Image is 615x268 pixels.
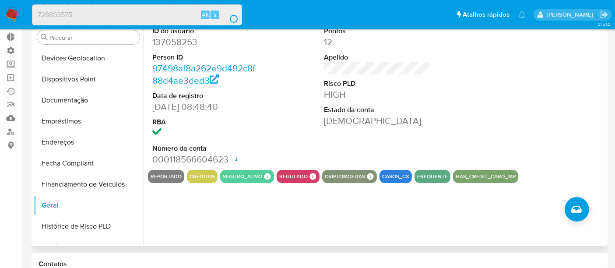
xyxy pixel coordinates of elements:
button: Empréstimos [34,111,143,132]
button: Geral [34,195,143,216]
input: Pesquise usuários ou casos... [32,9,242,21]
dd: [DATE] 08:48:40 [152,101,258,113]
button: has_credit_card_mp [456,175,516,178]
button: Fecha Compliant [34,153,143,174]
dt: ID do usuário [152,26,258,36]
button: criptomoedas [325,175,365,178]
dd: HIGH [324,88,430,101]
button: Documentação [34,90,143,111]
dt: Número da conta [152,144,258,153]
button: Histórico de Risco PLD [34,216,143,237]
a: 97498af8a262e9d492c8f88d4ae3ded3 [152,62,255,87]
a: Sair [599,10,608,19]
button: regulado [279,175,308,178]
button: Procurar [41,34,48,41]
button: reportado [151,175,182,178]
button: Dispositivos Point [34,69,143,90]
button: casos_cx [382,175,409,178]
dt: Apelido [324,53,430,62]
p: alexandra.macedo@mercadolivre.com [547,11,596,19]
button: Histórico de casos [34,237,143,258]
button: search-icon [221,9,239,21]
dt: RBA [152,117,258,127]
dt: Risco PLD [324,79,430,88]
button: seguro_ativo [223,175,262,178]
input: Procurar [49,34,136,42]
dt: Person ID [152,53,258,62]
a: Notificações [518,11,526,18]
dd: 000118566604623 [152,153,258,166]
dt: Pontos [324,26,430,36]
button: Endereços [34,132,143,153]
button: Financiamento de Veículos [34,174,143,195]
button: creditos [190,175,215,178]
button: frequente [417,175,448,178]
dd: 137058253 [152,36,258,48]
span: Atalhos rápidos [463,10,510,19]
button: Devices Geolocation [34,48,143,69]
dt: Data de registro [152,91,258,101]
dd: [DEMOGRAPHIC_DATA] [324,115,430,127]
span: 3.151.0 [598,21,611,28]
span: s [214,11,216,19]
span: Alt [202,11,209,19]
dt: Estado da conta [324,105,430,115]
dd: 12 [324,36,430,48]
